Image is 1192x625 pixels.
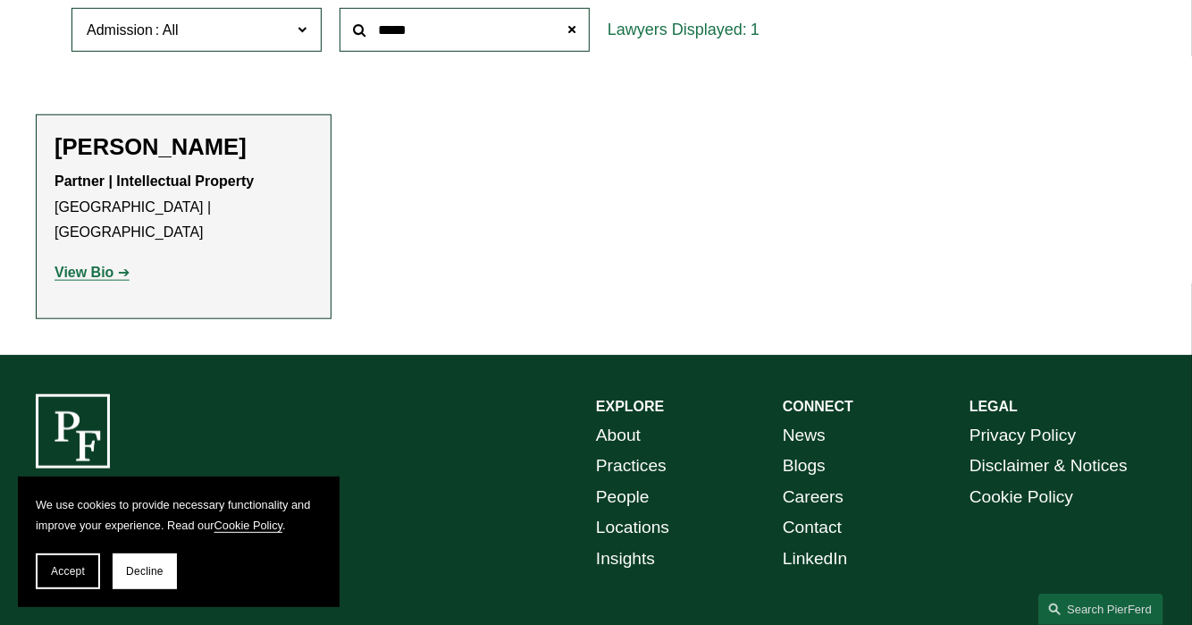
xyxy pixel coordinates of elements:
[87,22,153,38] span: Admission
[596,544,655,575] a: Insights
[126,565,164,578] span: Decline
[55,169,313,246] p: [GEOGRAPHIC_DATA] | [GEOGRAPHIC_DATA]
[596,512,669,544] a: Locations
[970,482,1073,513] a: Cookie Policy
[596,399,664,414] strong: EXPLORE
[970,399,1018,414] strong: LEGAL
[596,451,667,482] a: Practices
[970,420,1076,452] a: Privacy Policy
[751,21,760,38] span: 1
[55,173,254,189] strong: Partner | Intellectual Property
[18,477,340,607] section: Cookie banner
[970,451,1128,482] a: Disclaimer & Notices
[113,553,177,589] button: Decline
[214,519,282,532] a: Cookie Policy
[783,512,842,544] a: Contact
[36,494,322,536] p: We use cookies to provide necessary functionality and improve your experience. Read our .
[783,399,853,414] strong: CONNECT
[55,265,130,280] a: View Bio
[36,553,100,589] button: Accept
[51,565,85,578] span: Accept
[783,451,826,482] a: Blogs
[1038,594,1163,625] a: Search this site
[55,265,113,280] strong: View Bio
[783,482,844,513] a: Careers
[596,482,650,513] a: People
[55,133,313,161] h2: [PERSON_NAME]
[783,420,826,452] a: News
[596,420,641,452] a: About
[783,544,848,575] a: LinkedIn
